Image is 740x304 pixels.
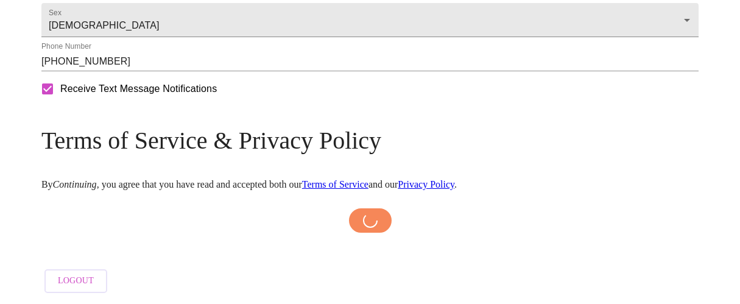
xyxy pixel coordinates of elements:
a: Privacy Policy [398,179,454,189]
a: Terms of Service [302,179,368,189]
label: Phone Number [41,43,91,51]
div: [DEMOGRAPHIC_DATA] [41,3,699,37]
p: By , you agree that you have read and accepted both our and our . [41,179,699,190]
span: Receive Text Message Notifications [60,82,217,96]
button: Logout [44,269,107,293]
span: Logout [58,274,94,289]
h3: Terms of Service & Privacy Policy [41,126,699,155]
em: Continuing [53,179,97,189]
